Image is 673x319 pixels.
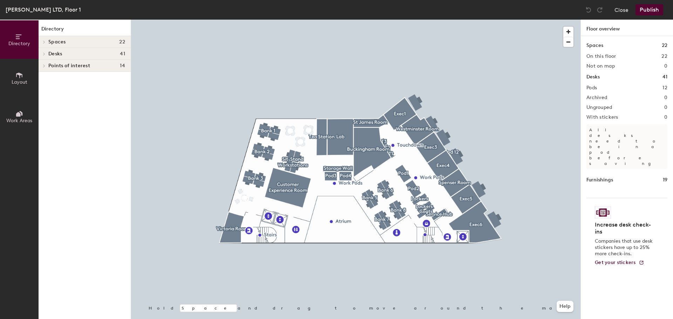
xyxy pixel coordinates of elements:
[119,39,125,45] span: 22
[585,6,592,13] img: Undo
[39,25,131,36] h1: Directory
[586,85,597,91] h2: Pods
[6,118,32,124] span: Work Areas
[48,63,90,69] span: Points of interest
[12,79,27,85] span: Layout
[6,5,81,14] div: [PERSON_NAME] LTD, Floor 1
[8,41,30,47] span: Directory
[586,73,600,81] h1: Desks
[662,85,667,91] h2: 12
[595,238,655,257] p: Companies that use desk stickers have up to 25% more check-ins.
[595,207,611,219] img: Sticker logo
[586,176,613,184] h1: Furnishings
[586,42,603,49] h1: Spaces
[664,105,667,110] h2: 0
[595,221,655,235] h4: Increase desk check-ins
[595,260,644,266] a: Get your stickers
[48,51,62,57] span: Desks
[661,54,667,59] h2: 22
[557,301,573,312] button: Help
[635,4,663,15] button: Publish
[586,115,618,120] h2: With stickers
[664,95,667,100] h2: 0
[664,115,667,120] h2: 0
[662,42,667,49] h1: 22
[614,4,628,15] button: Close
[120,51,125,57] span: 41
[120,63,125,69] span: 14
[586,124,667,169] p: All desks need to be in a pod before saving
[663,176,667,184] h1: 19
[48,39,66,45] span: Spaces
[586,105,612,110] h2: Ungrouped
[664,63,667,69] h2: 0
[581,20,673,36] h1: Floor overview
[662,73,667,81] h1: 41
[586,54,616,59] h2: On this floor
[596,6,603,13] img: Redo
[586,63,615,69] h2: Not on map
[595,259,636,265] span: Get your stickers
[586,95,607,100] h2: Archived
